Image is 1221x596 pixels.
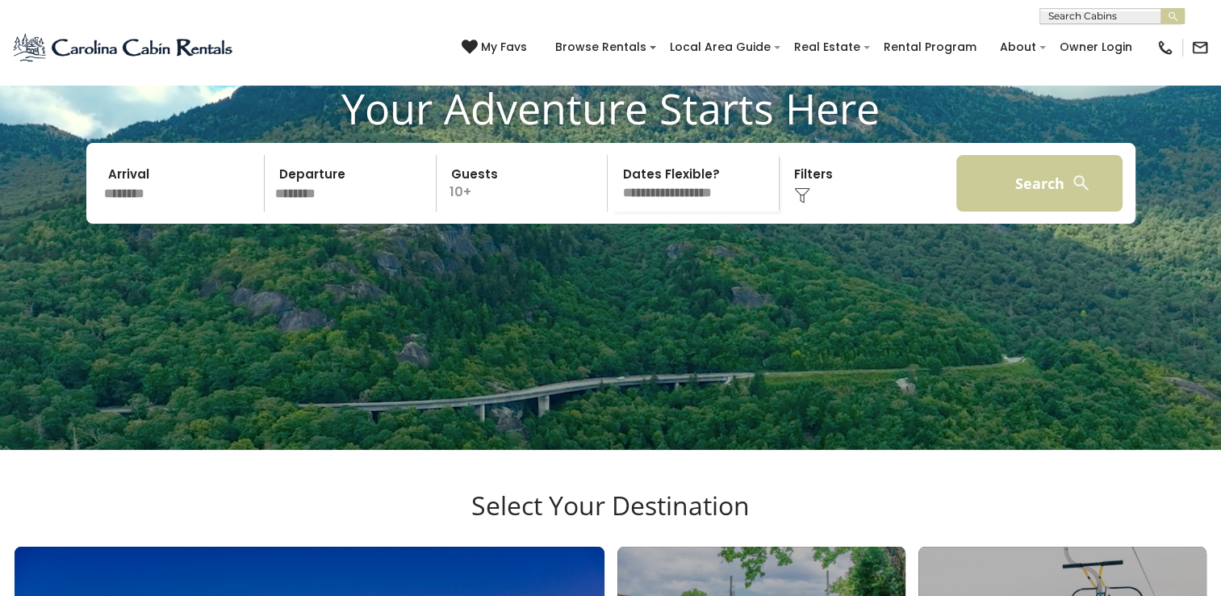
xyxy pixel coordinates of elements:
img: filter--v1.png [794,187,810,204]
h3: Select Your Destination [12,490,1209,547]
a: Browse Rentals [547,35,654,60]
img: mail-regular-black.png [1191,39,1209,57]
a: Rental Program [876,35,985,60]
a: Owner Login [1052,35,1140,60]
a: My Favs [462,39,531,57]
span: My Favs [481,39,527,56]
img: phone-regular-black.png [1156,39,1174,57]
a: Local Area Guide [662,35,779,60]
img: search-regular-white.png [1071,173,1091,193]
img: Blue-2.png [12,31,236,64]
button: Search [956,155,1123,212]
a: Real Estate [786,35,868,60]
h1: Your Adventure Starts Here [12,83,1209,133]
p: 10+ [441,155,608,212]
a: About [992,35,1044,60]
